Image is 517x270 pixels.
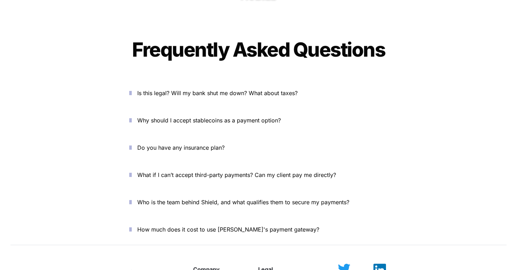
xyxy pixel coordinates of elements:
[137,171,336,178] span: What if I can’t accept third-party payments? Can my client pay me directly?
[137,90,298,97] span: Is this legal? Will my bank shut me down? What about taxes?
[119,164,398,186] button: What if I can’t accept third-party payments? Can my client pay me directly?
[137,144,225,151] span: Do you have any insurance plan?
[119,82,398,104] button: Is this legal? Will my bank shut me down? What about taxes?
[119,109,398,131] button: Why should I accept stablecoins as a payment option?
[119,219,398,240] button: How much does it cost to use [PERSON_NAME]'s payment gateway?
[132,38,385,62] span: Frequently Asked Questions
[119,191,398,213] button: Who is the team behind Shield, and what qualifies them to secure my payments?
[119,137,398,158] button: Do you have any insurance plan?
[137,117,281,124] span: Why should I accept stablecoins as a payment option?
[137,226,319,233] span: How much does it cost to use [PERSON_NAME]'s payment gateway?
[137,199,349,206] span: Who is the team behind Shield, and what qualifies them to secure my payments?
